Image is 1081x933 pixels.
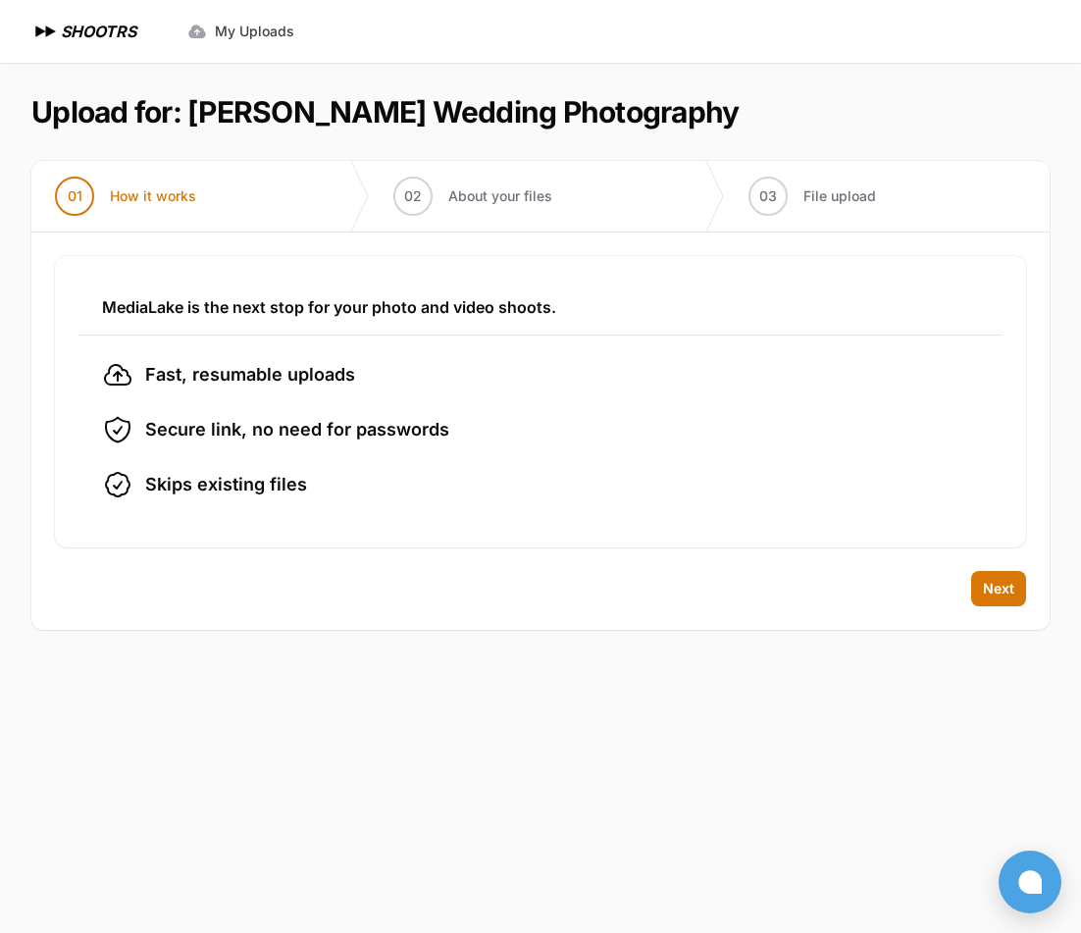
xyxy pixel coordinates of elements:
[145,471,307,498] span: Skips existing files
[759,186,777,206] span: 03
[725,161,900,232] button: 03 File upload
[31,20,61,43] img: SHOOTRS
[31,161,220,232] button: 01 How it works
[404,186,422,206] span: 02
[61,20,136,43] h1: SHOOTRS
[68,186,82,206] span: 01
[31,20,136,43] a: SHOOTRS SHOOTRS
[145,416,449,443] span: Secure link, no need for passwords
[448,186,552,206] span: About your files
[215,22,294,41] span: My Uploads
[110,186,196,206] span: How it works
[983,579,1014,598] span: Next
[176,14,306,49] a: My Uploads
[102,295,979,319] h3: MediaLake is the next stop for your photo and video shoots.
[803,186,876,206] span: File upload
[971,571,1026,606] button: Next
[145,361,355,389] span: Fast, resumable uploads
[370,161,576,232] button: 02 About your files
[31,94,739,130] h1: Upload for: [PERSON_NAME] Wedding Photography
[999,851,1061,913] button: Open chat window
